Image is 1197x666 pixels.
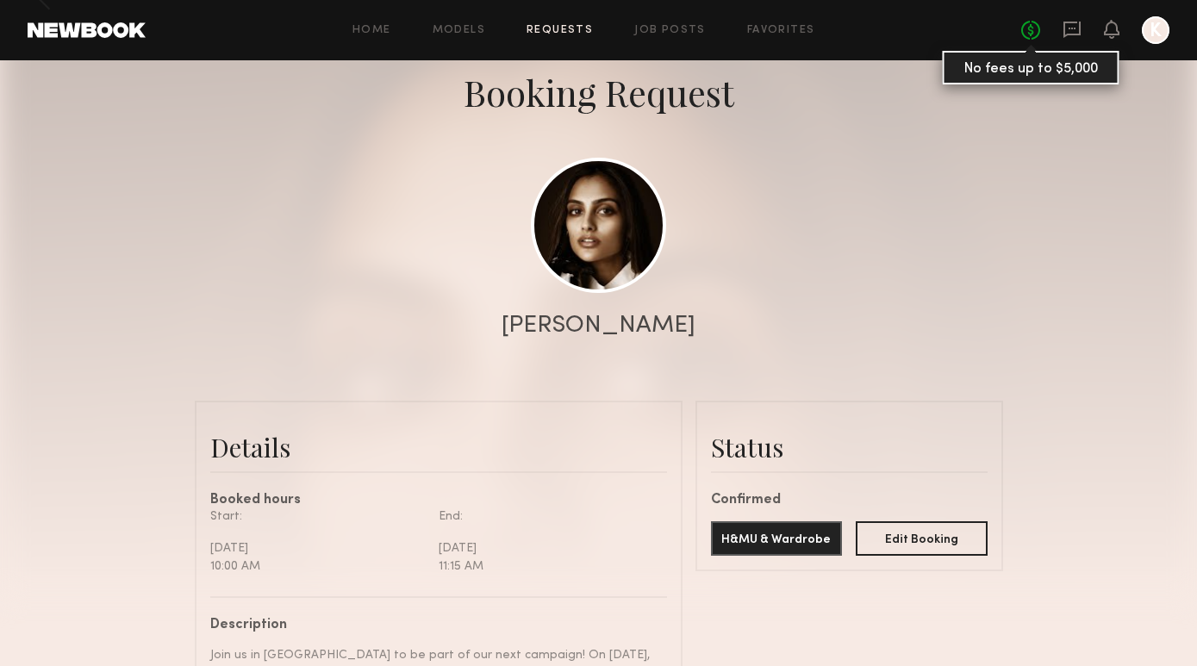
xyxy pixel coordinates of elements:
[634,25,706,36] a: Job Posts
[210,430,667,464] div: Details
[943,51,1119,84] div: No fees up to $5,000
[527,25,593,36] a: Requests
[352,25,391,36] a: Home
[439,557,654,576] div: 11:15 AM
[439,539,654,557] div: [DATE]
[210,619,654,632] div: Description
[1021,21,1040,40] a: No fees up to $5,000
[1142,16,1169,44] a: K
[711,521,843,556] button: H&MU & Wardrobe
[711,494,988,507] div: Confirmed
[464,68,734,116] div: Booking Request
[439,507,654,526] div: End:
[210,507,426,526] div: Start:
[210,539,426,557] div: [DATE]
[502,314,695,338] div: [PERSON_NAME]
[711,430,988,464] div: Status
[210,494,667,507] div: Booked hours
[210,557,426,576] div: 10:00 AM
[747,25,815,36] a: Favorites
[856,521,988,556] button: Edit Booking
[433,25,485,36] a: Models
